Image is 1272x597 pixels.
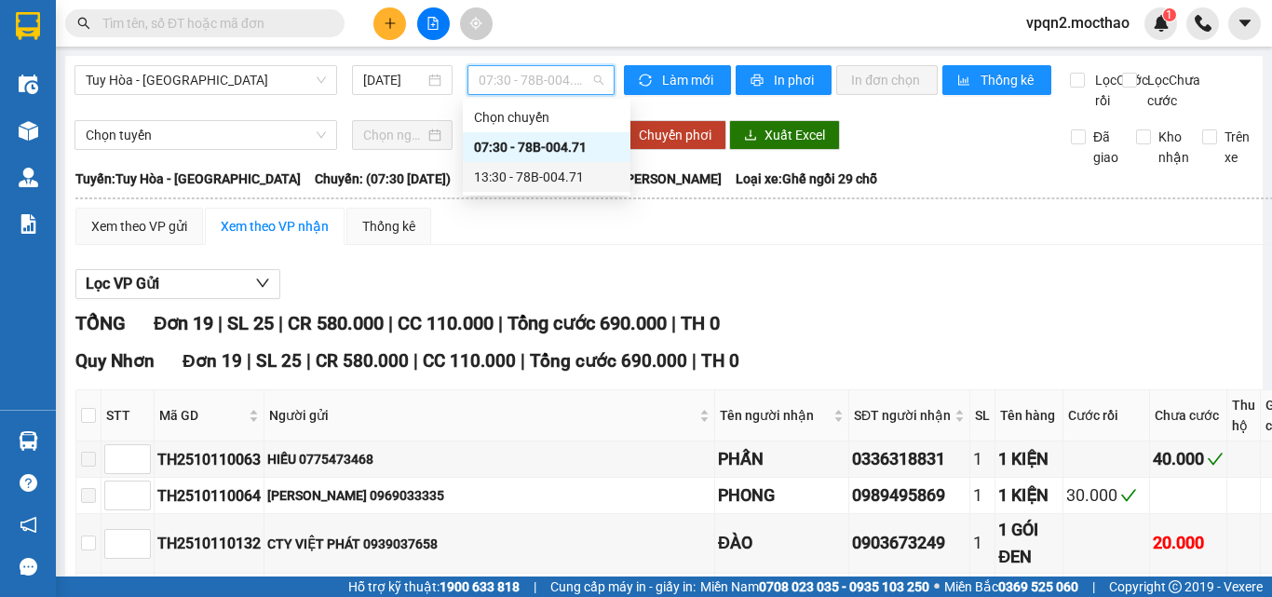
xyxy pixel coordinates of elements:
[155,441,264,478] td: TH2510110063
[1169,580,1182,593] span: copyright
[973,530,992,556] div: 1
[700,577,929,597] span: Miền Nam
[440,579,520,594] strong: 1900 633 818
[221,216,329,237] div: Xem theo VP nhận
[75,269,280,299] button: Lọc VP Gửi
[1088,70,1151,111] span: Lọc Cước rồi
[86,272,159,295] span: Lọc VP Gửi
[19,168,38,187] img: warehouse-icon
[218,312,223,334] span: |
[973,482,992,509] div: 1
[1195,15,1211,32] img: phone-icon
[1163,8,1176,21] sup: 1
[624,120,726,150] button: Chuyển phơi
[398,312,494,334] span: CC 110.000
[269,405,696,426] span: Người gửi
[759,579,929,594] strong: 0708 023 035 - 0935 103 250
[255,276,270,291] span: down
[1228,7,1261,40] button: caret-down
[183,350,242,372] span: Đơn 19
[765,125,825,145] span: Xuất Excel
[1066,482,1146,509] div: 30.000
[774,70,817,90] span: In phơi
[1153,15,1170,32] img: icon-new-feature
[681,312,720,334] span: TH 0
[91,216,187,237] div: Xem theo VP gửi
[256,350,302,372] span: SL 25
[348,577,520,597] span: Hỗ trợ kỹ thuật:
[751,74,766,88] span: printer
[19,431,38,451] img: warehouse-icon
[507,312,667,334] span: Tổng cước 690.000
[384,17,397,30] span: plus
[157,484,261,508] div: TH2510110064
[267,534,711,554] div: CTY VIỆT PHÁT 0939037658
[75,350,155,372] span: Quy Nhơn
[1150,390,1227,441] th: Chưa cước
[288,312,384,334] span: CR 580.000
[934,583,940,590] span: ⚪️
[77,17,90,30] span: search
[154,312,213,334] span: Đơn 19
[1140,70,1203,111] span: Lọc Chưa cước
[852,530,967,556] div: 0903673249
[836,65,938,95] button: In đơn chọn
[306,350,311,372] span: |
[388,312,393,334] span: |
[744,129,757,143] span: download
[86,121,326,149] span: Chọn tuyến
[671,312,676,334] span: |
[521,350,525,372] span: |
[75,171,301,186] b: Tuyến: Tuy Hòa - [GEOGRAPHIC_DATA]
[1153,530,1224,556] div: 20.000
[463,102,630,132] div: Chọn chuyến
[715,478,849,514] td: PHONG
[267,485,711,506] div: [PERSON_NAME] 0969033335
[736,169,877,189] span: Loại xe: Ghế ngồi 29 chỗ
[1011,11,1144,34] span: vpqn2.mocthao
[639,74,655,88] span: sync
[1207,451,1224,468] span: check
[423,350,516,372] span: CC 110.000
[474,107,619,128] div: Chọn chuyến
[729,120,840,150] button: downloadXuất Excel
[86,66,326,94] span: Tuy Hòa - Quy Nhơn
[417,7,450,40] button: file-add
[1217,127,1257,168] span: Trên xe
[157,532,261,555] div: TH2510110132
[479,66,603,94] span: 07:30 - 78B-004.71
[1153,446,1224,472] div: 40.000
[1227,390,1261,441] th: Thu hộ
[373,7,406,40] button: plus
[981,70,1036,90] span: Thống kê
[624,65,731,95] button: syncLàm mới
[362,216,415,237] div: Thống kê
[267,449,711,469] div: HIẾU 0775473468
[998,517,1060,570] div: 1 GÓI ĐEN
[998,446,1060,472] div: 1 KIỆN
[102,13,322,34] input: Tìm tên, số ĐT hoặc mã đơn
[1237,15,1253,32] span: caret-down
[718,530,846,556] div: ĐÀO
[534,577,536,597] span: |
[718,482,846,509] div: PHONG
[530,350,687,372] span: Tổng cước 690.000
[426,17,440,30] span: file-add
[474,167,619,187] div: 13:30 - 78B-004.71
[469,17,482,30] span: aim
[583,169,722,189] span: Tài xế: [PERSON_NAME]
[227,312,274,334] span: SL 25
[701,350,739,372] span: TH 0
[19,121,38,141] img: warehouse-icon
[16,12,40,40] img: logo-vxr
[854,405,951,426] span: SĐT người nhận
[852,446,967,472] div: 0336318831
[460,7,493,40] button: aim
[247,350,251,372] span: |
[662,70,716,90] span: Làm mới
[718,446,846,472] div: PHẤN
[278,312,283,334] span: |
[363,70,425,90] input: 12/10/2025
[316,350,409,372] span: CR 580.000
[998,482,1060,509] div: 1 KIỆN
